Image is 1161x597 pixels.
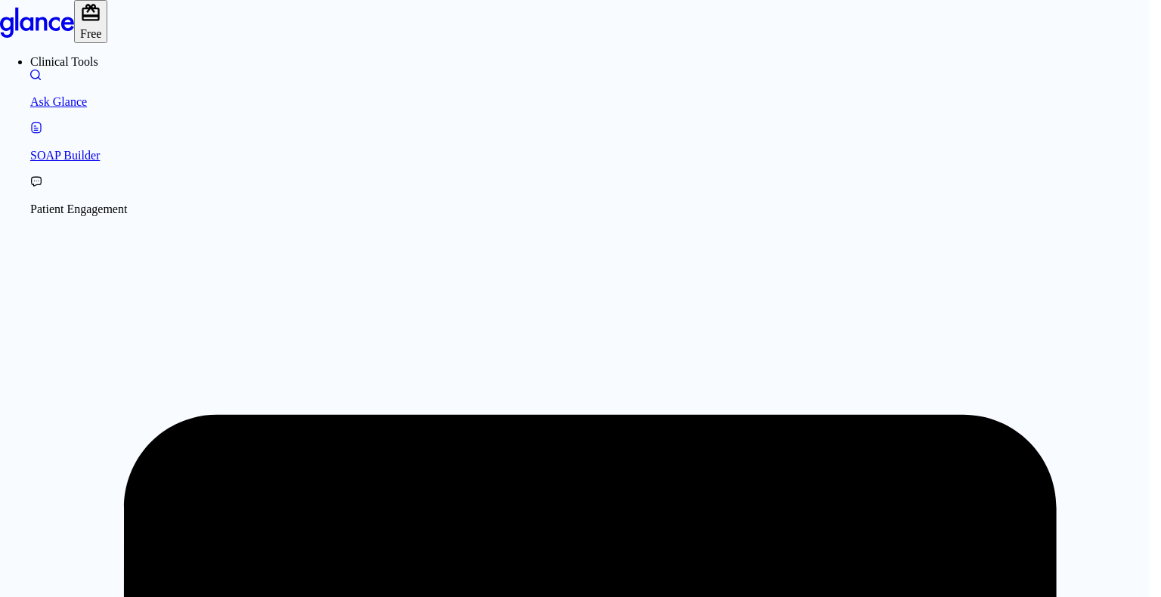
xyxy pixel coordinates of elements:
li: Clinical Tools [30,55,1150,69]
a: Click to view or change your subscription [74,27,107,40]
span: Free [80,27,101,40]
p: Ask Glance [30,95,1150,109]
a: Moramiz: Find ICD10AM codes instantly [30,70,1150,110]
a: Docugen: Compose a clinical documentation in seconds [30,122,1150,163]
p: Patient Engagement [30,203,1150,216]
p: SOAP Builder [30,149,1150,162]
